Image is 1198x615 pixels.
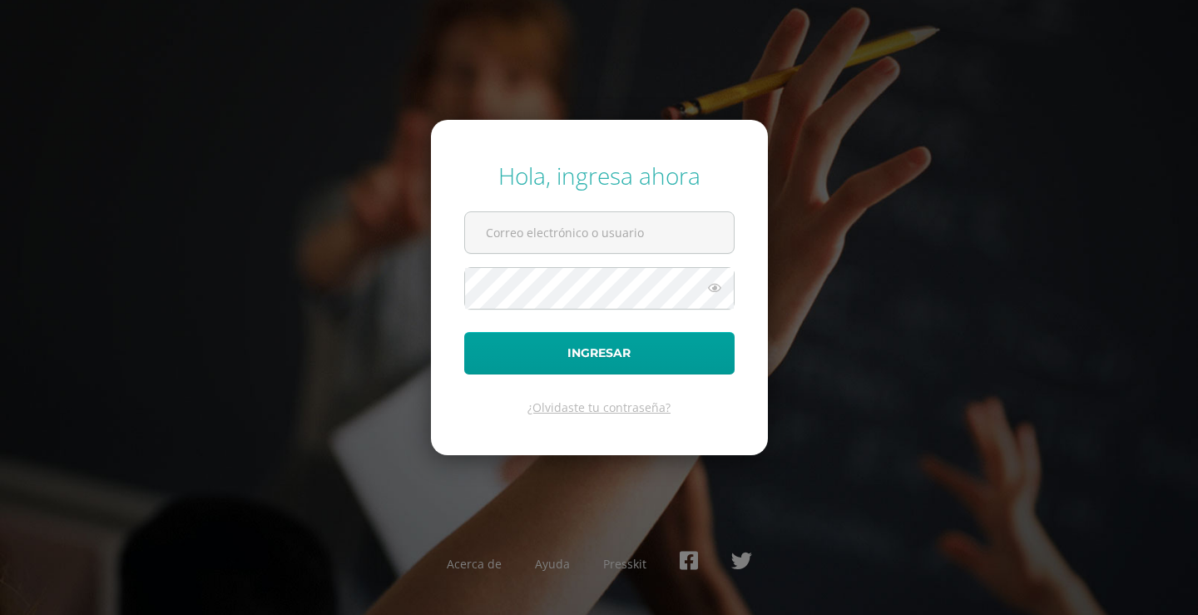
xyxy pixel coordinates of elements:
[527,399,671,415] a: ¿Olvidaste tu contraseña?
[535,556,570,572] a: Ayuda
[465,212,734,253] input: Correo electrónico o usuario
[603,556,646,572] a: Presskit
[464,332,735,374] button: Ingresar
[447,556,502,572] a: Acerca de
[464,160,735,191] div: Hola, ingresa ahora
